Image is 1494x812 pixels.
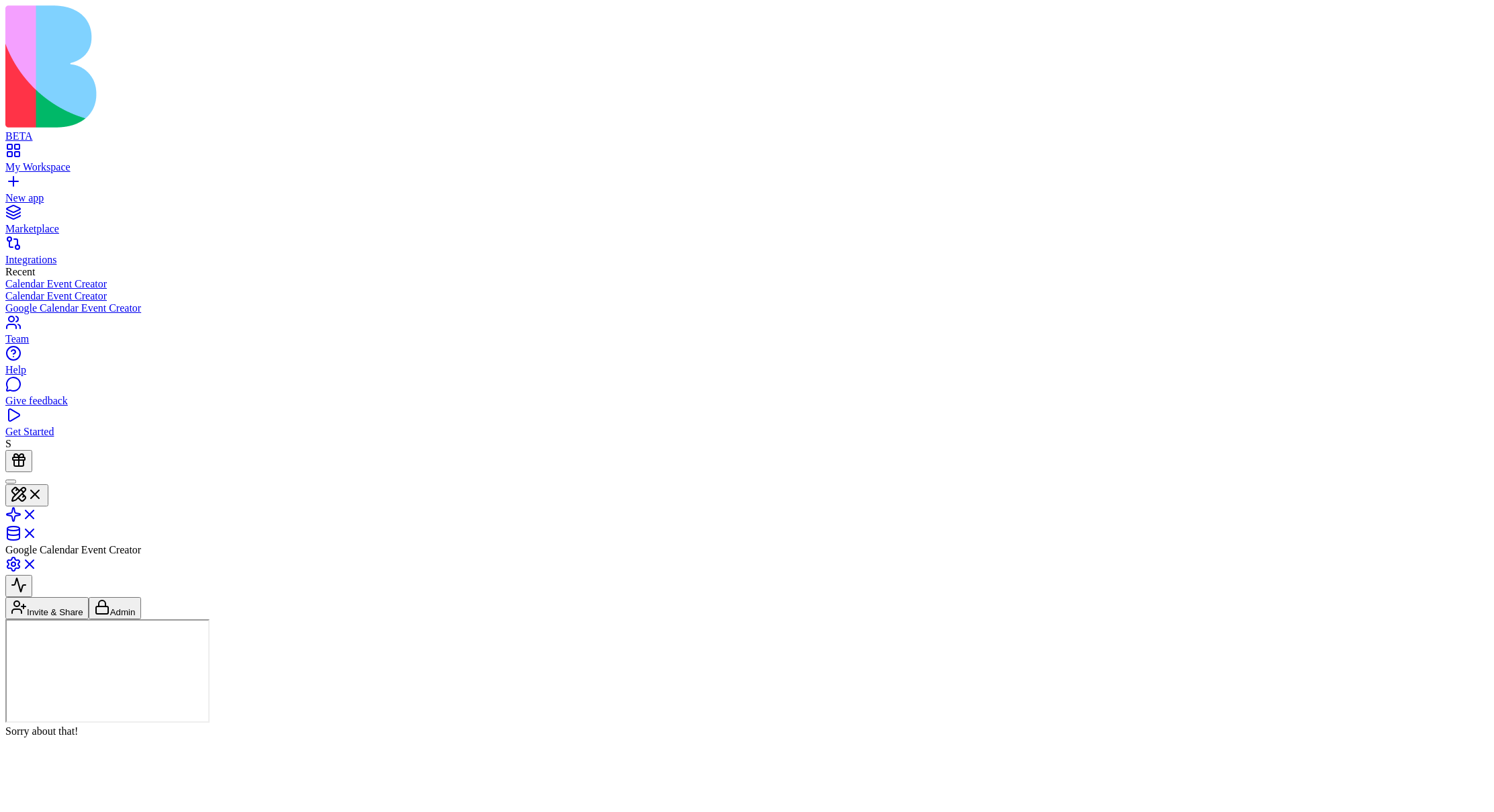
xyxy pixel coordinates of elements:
a: Calendar Event Creator [5,290,1489,302]
div: Team [5,333,1489,345]
a: Team [5,321,1489,345]
a: Help [5,352,1489,376]
span: Google Calendar Event Creator [5,544,141,555]
img: logo [5,5,545,128]
a: New app [5,180,1489,204]
a: My Workspace [5,149,1489,173]
div: Get Started [5,426,1489,438]
div: BETA [5,130,1489,142]
a: Integrations [5,242,1489,266]
a: BETA [5,118,1489,142]
a: Get Started [5,414,1489,438]
a: Google Calendar Event Creator [5,302,1489,314]
button: Invite & Share [5,597,89,619]
div: Help [5,364,1489,376]
a: Calendar Event Creator [5,278,1489,290]
div: Integrations [5,254,1489,266]
span: Recent [5,266,35,277]
div: New app [5,192,1489,204]
a: Give feedback [5,383,1489,407]
button: Admin [89,597,141,619]
span: S [5,438,11,449]
div: Give feedback [5,395,1489,407]
div: My Workspace [5,161,1489,173]
a: Marketplace [5,211,1489,235]
div: Marketplace [5,223,1489,235]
